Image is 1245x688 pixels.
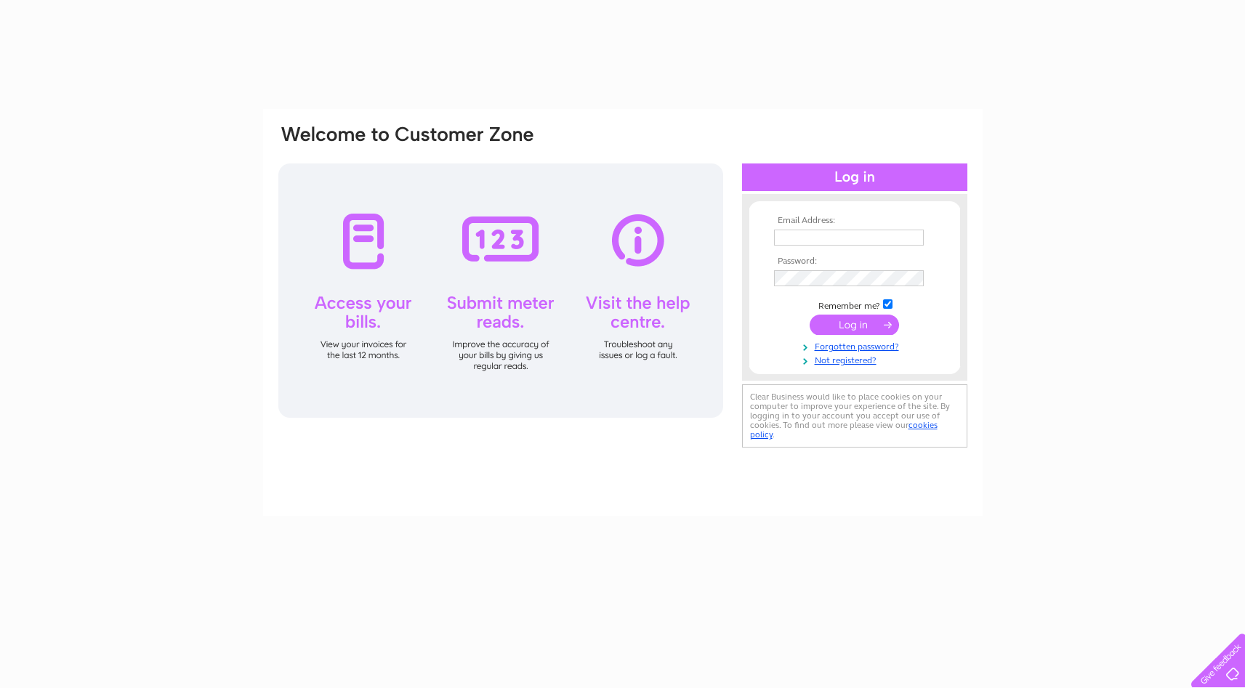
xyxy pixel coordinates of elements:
a: cookies policy [750,420,938,440]
div: Clear Business would like to place cookies on your computer to improve your experience of the sit... [742,384,967,448]
td: Remember me? [770,297,939,312]
th: Email Address: [770,216,939,226]
a: Forgotten password? [774,339,939,352]
th: Password: [770,256,939,267]
input: Submit [810,315,899,335]
a: Not registered? [774,352,939,366]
